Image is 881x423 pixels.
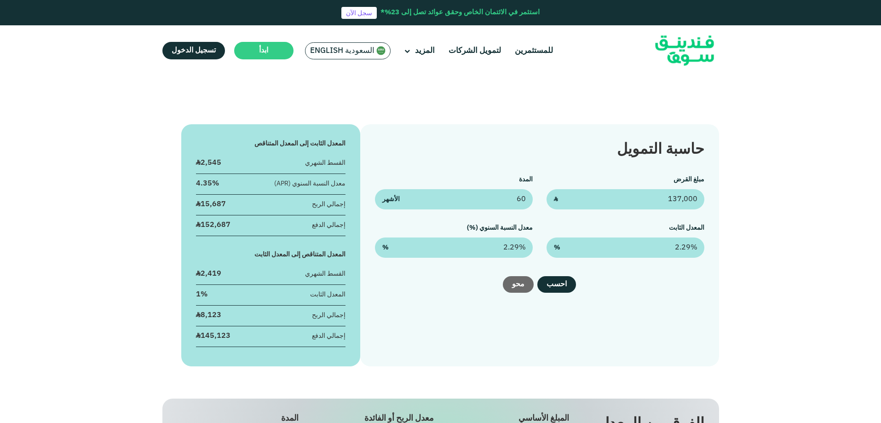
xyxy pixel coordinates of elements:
label: معدل النسبة السنوي (%) [467,225,533,231]
a: تسجيل الدخول [162,42,225,59]
img: SA Flag [376,46,386,55]
div: إجمالي الدفع [312,220,345,230]
div: معدل النسبة السنوي (APR) [274,179,345,189]
div: المعدل المتناقص إلى المعدل الثابت [196,250,346,260]
div: ʢ [196,331,230,341]
span: 2,419 [201,270,221,277]
span: 152,687 [201,221,230,228]
div: المعدل الثابت [310,290,345,300]
span: 15,687 [201,201,226,208]
div: إجمالي الربح [312,200,345,209]
button: احسب [537,276,576,293]
div: ʢ [196,199,226,209]
label: مبلغ القرض [674,176,704,183]
span: ʢ [554,195,558,204]
a: لتمويل الشركات [446,43,503,58]
span: % [382,243,389,253]
div: ʢ [196,269,221,279]
div: القسط الشهري [305,158,345,168]
span: ابدأ [259,47,268,54]
div: حاسبة التمويل [375,139,704,161]
div: القسط الشهري [305,269,345,279]
span: 2,545 [201,159,221,166]
div: استثمر في الائتمان الخاص وحقق عوائد تصل إلى 23%* [380,7,540,18]
div: ʢ [196,220,230,230]
label: المعدل الثابت [669,225,704,231]
div: ʢ [196,158,221,168]
span: % [554,243,560,253]
label: المدة [519,176,533,183]
span: 145,123 [201,332,230,339]
div: إجمالي الدفع [312,331,345,341]
a: سجل الآن [341,7,377,19]
span: المزيد [415,47,435,55]
div: ʢ [196,310,221,320]
div: المعدل الثابت إلى المعدل المتناقص [196,139,346,149]
a: للمستثمرين [512,43,555,58]
div: إجمالي الربح [312,311,345,320]
img: Logo [639,28,730,74]
div: 1% [196,290,207,300]
span: 8,123 [201,312,221,319]
span: الأشهر [382,195,400,204]
span: تسجيل الدخول [172,47,216,54]
div: 4.35% [196,179,219,189]
span: السعودية English [310,46,374,56]
button: محو [503,276,534,293]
